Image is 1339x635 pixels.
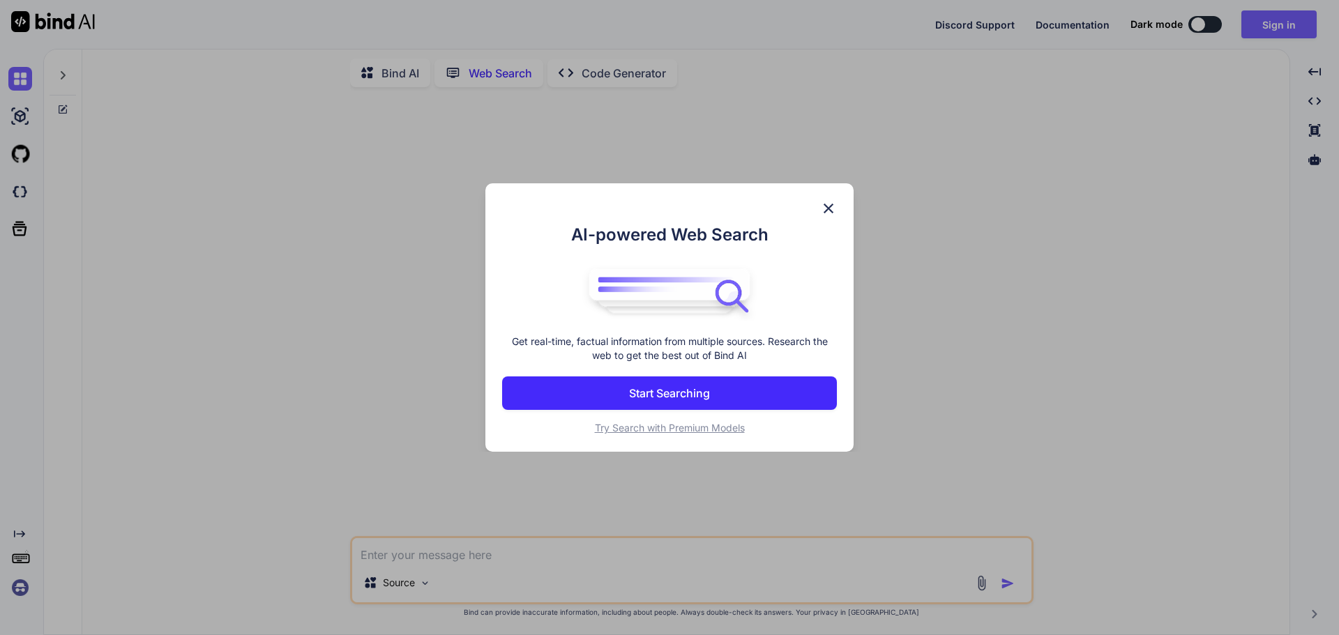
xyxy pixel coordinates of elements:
[595,422,745,434] span: Try Search with Premium Models
[579,261,760,321] img: bind logo
[502,222,837,247] h1: AI-powered Web Search
[629,385,710,401] p: Start Searching
[820,200,837,217] img: close
[502,335,837,362] p: Get real-time, factual information from multiple sources. Research the web to get the best out of...
[502,376,837,410] button: Start Searching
